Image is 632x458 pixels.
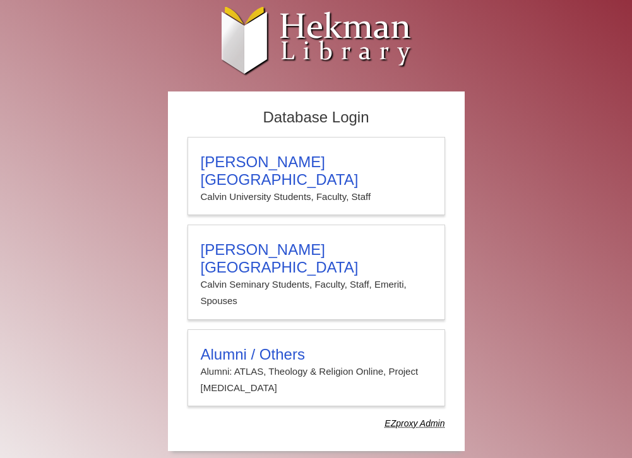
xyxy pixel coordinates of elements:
dfn: Use Alumni login [385,418,444,428]
summary: Alumni / OthersAlumni: ATLAS, Theology & Religion Online, Project [MEDICAL_DATA] [201,346,432,397]
h3: Alumni / Others [201,346,432,363]
p: Calvin Seminary Students, Faculty, Staff, Emeriti, Spouses [201,276,432,310]
h3: [PERSON_NAME][GEOGRAPHIC_DATA] [201,153,432,189]
p: Alumni: ATLAS, Theology & Religion Online, Project [MEDICAL_DATA] [201,363,432,397]
h2: Database Login [181,105,451,131]
a: [PERSON_NAME][GEOGRAPHIC_DATA]Calvin University Students, Faculty, Staff [188,137,445,215]
h3: [PERSON_NAME][GEOGRAPHIC_DATA] [201,241,432,276]
p: Calvin University Students, Faculty, Staff [201,189,432,205]
a: [PERSON_NAME][GEOGRAPHIC_DATA]Calvin Seminary Students, Faculty, Staff, Emeriti, Spouses [188,225,445,320]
